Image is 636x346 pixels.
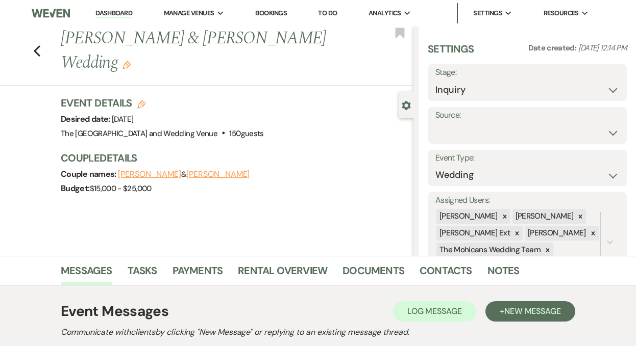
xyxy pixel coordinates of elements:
a: Rental Overview [238,262,327,285]
span: New Message [504,306,561,316]
span: Desired date: [61,114,112,124]
a: Notes [487,262,520,285]
div: [PERSON_NAME] Ext [436,226,511,241]
h2: Communicate with clients by clicking "New Message" or replying to an existing message thread. [61,326,575,338]
span: Resources [544,8,579,18]
a: To Do [318,9,337,17]
button: Edit [123,60,131,69]
span: Date created: [528,43,578,53]
span: 150 guests [229,128,263,139]
h3: Couple Details [61,151,403,165]
button: Close lead details [402,100,411,110]
span: [DATE] [112,114,133,124]
h1: Event Messages [61,301,168,322]
span: Log Message [407,306,462,316]
span: Analytics [369,8,401,18]
span: Manage Venues [164,8,214,18]
div: [PERSON_NAME] [525,226,588,241]
a: Tasks [128,262,157,285]
label: Event Type: [435,151,619,166]
h1: [PERSON_NAME] & [PERSON_NAME] Wedding [61,26,339,75]
button: Log Message [393,301,476,322]
span: [DATE] 12:14 PM [578,43,627,53]
span: The [GEOGRAPHIC_DATA] and Wedding Venue [61,128,217,139]
a: Bookings [255,9,287,17]
div: [PERSON_NAME] [512,209,575,224]
label: Assigned Users: [435,193,619,208]
span: Budget: [61,183,90,194]
a: Messages [61,262,112,285]
button: +New Message [485,301,575,322]
button: [PERSON_NAME] [186,170,250,178]
span: $15,000 - $25,000 [90,183,152,194]
span: Settings [473,8,502,18]
div: The Mohicans Wedding Team [436,243,542,257]
a: Contacts [420,262,472,285]
label: Source: [435,108,619,123]
a: Payments [173,262,223,285]
a: Dashboard [95,9,132,18]
a: Documents [343,262,404,285]
label: Stage: [435,65,619,80]
span: & [118,169,250,179]
h3: Event Details [61,96,264,110]
div: [PERSON_NAME] [436,209,499,224]
img: Weven Logo [32,3,69,24]
span: Couple names: [61,169,118,179]
h3: Settings [428,42,474,64]
button: [PERSON_NAME] [118,170,181,178]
